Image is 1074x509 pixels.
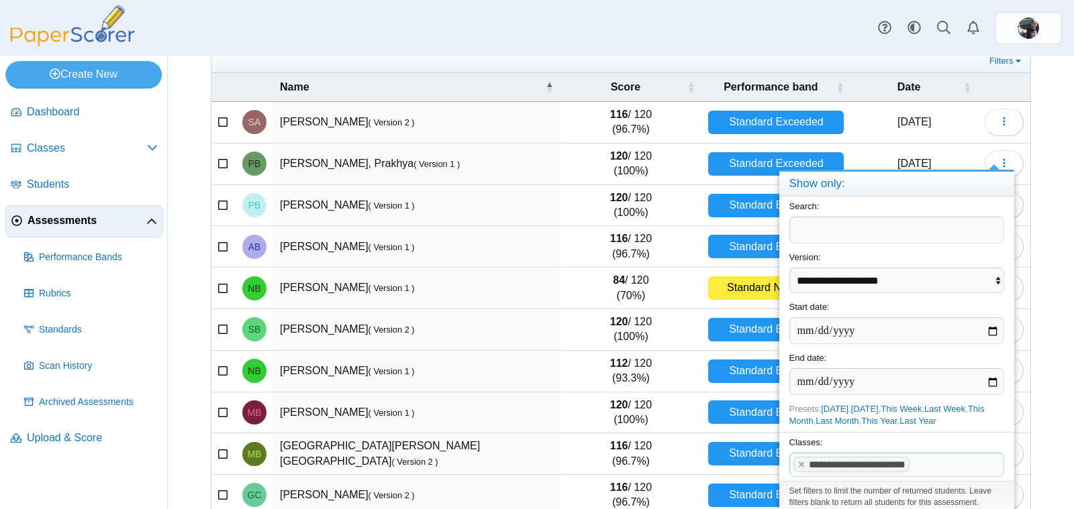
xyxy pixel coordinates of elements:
[369,242,415,252] small: ( Version 1 )
[610,233,628,244] b: 116
[248,490,262,500] span: Gabriela Cardenas
[610,192,628,203] b: 120
[779,172,1014,196] h4: Show only:
[610,440,628,451] b: 116
[27,141,147,156] span: Classes
[273,268,560,309] td: [PERSON_NAME]
[39,251,158,264] span: Performance Bands
[857,80,961,95] span: Date
[560,268,701,309] td: / 120 (70%)
[708,276,844,300] div: Standard Nearly Met
[789,201,820,211] label: Search:
[821,404,848,414] a: [DATE]
[779,297,1014,348] div: Start date:
[39,287,158,300] span: Rubrics
[610,399,628,410] b: 120
[708,318,844,341] div: Standard Exceeded
[19,241,163,274] a: Performance Bands
[39,396,158,409] span: Archived Assessments
[708,80,833,95] span: Performance band
[273,433,560,475] td: [GEOGRAPHIC_DATA][PERSON_NAME][GEOGRAPHIC_DATA]
[369,201,415,211] small: ( Version 1 )
[708,442,844,465] div: Standard Exceeded
[881,404,922,414] a: This Week
[39,323,158,337] span: Standards
[27,431,158,445] span: Upload & Score
[369,117,415,127] small: ( Version 2 )
[5,5,140,46] img: PaperScorer
[19,350,163,382] a: Scan History
[567,80,684,95] span: Score
[897,158,931,169] time: Sep 30, 2025 at 10:04 AM
[248,284,260,293] span: Nicolas Bogdanovic
[560,433,701,475] td: / 120 (96.7%)
[273,144,560,185] td: [PERSON_NAME], Prakhya
[273,309,560,351] td: [PERSON_NAME]
[708,359,844,383] div: Standard Exceeded
[560,351,701,392] td: / 120 (93.3%)
[963,80,971,94] span: Date : Activate to sort
[851,404,879,414] a: [DATE]
[369,490,415,500] small: ( Version 2 )
[610,109,628,120] b: 116
[708,194,844,217] div: Standard Exceeded
[897,116,931,127] time: Oct 1, 2025 at 12:56 PM
[861,416,897,426] a: This Year
[708,152,844,176] div: Standard Exceeded
[392,457,438,467] small: ( Version 2 )
[5,169,163,201] a: Students
[789,404,985,426] span: Presets: , , , , , , ,
[28,213,146,228] span: Assessments
[708,111,844,134] div: Standard Exceeded
[560,226,701,268] td: / 120 (96.7%)
[959,13,988,43] a: Alerts
[789,453,1004,477] tags: ​
[273,392,560,434] td: [PERSON_NAME]
[995,12,1062,44] a: ps.UbxoEbGB7O8jyuZL
[5,133,163,165] a: Classes
[560,102,701,144] td: / 120 (96.7%)
[5,97,163,129] a: Dashboard
[27,105,158,119] span: Dashboard
[19,386,163,418] a: Archived Assessments
[5,205,163,237] a: Assessments
[610,150,628,162] b: 120
[369,283,415,293] small: ( Version 1 )
[248,449,262,459] span: Meera Buddhikot
[273,102,560,144] td: [PERSON_NAME]
[1018,17,1039,39] span: Max Newill
[986,54,1027,68] a: Filters
[687,80,695,94] span: Score : Activate to sort
[708,484,844,507] div: Standard Exceeded
[610,316,628,327] b: 120
[836,80,844,94] span: Performance band : Activate to sort
[280,80,542,95] span: Name
[560,144,701,185] td: / 120 (100%)
[1018,17,1039,39] img: ps.UbxoEbGB7O8jyuZL
[708,400,844,424] div: Standard Exceeded
[19,278,163,310] a: Rubrics
[248,366,260,376] span: Nish Brahmbhatt
[248,242,261,251] span: Amulya Bisaria
[248,159,261,168] span: Prakhya Bavanari
[273,185,560,227] td: [PERSON_NAME]
[369,408,415,418] small: ( Version 1 )
[273,226,560,268] td: [PERSON_NAME]
[5,422,163,455] a: Upload & Score
[816,416,859,426] a: Last Month
[545,80,553,94] span: Name : Activate to invert sorting
[273,351,560,392] td: [PERSON_NAME]
[899,416,936,426] a: Last Year
[248,117,261,127] span: Sia Agarwala
[5,61,162,88] a: Create New
[369,325,415,335] small: ( Version 2 )
[796,460,808,469] x: remove tag
[413,159,460,169] small: ( Version 1 )
[5,37,140,48] a: PaperScorer
[248,408,262,417] span: Michael Braswell
[39,359,158,373] span: Scan History
[779,348,1014,399] div: End date:
[610,357,628,369] b: 112
[369,366,415,376] small: ( Version 1 )
[560,309,701,351] td: / 120 (100%)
